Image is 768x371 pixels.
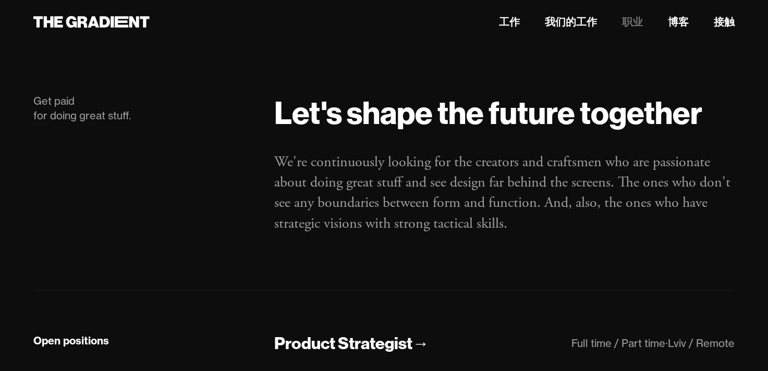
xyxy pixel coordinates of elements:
[622,14,643,30] a: 职业
[499,14,520,30] a: 工作
[668,14,689,30] a: 博客
[274,332,429,355] a: Product Strategist→
[714,14,735,30] a: 接触
[274,152,735,234] p: We're continuously looking for the creators and craftsmen who are passionate about doing great st...
[545,14,597,30] a: 我们的工作
[571,337,665,350] div: Full time / Part time
[412,332,429,354] div: →
[274,332,412,354] div: Product Strategist
[33,94,253,123] div: Get paid for doing great stuff.
[274,93,702,132] strong: Let's shape the future together
[668,337,735,350] div: Lviv / Remote
[665,337,668,350] div: ·
[33,334,109,347] strong: Open positions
